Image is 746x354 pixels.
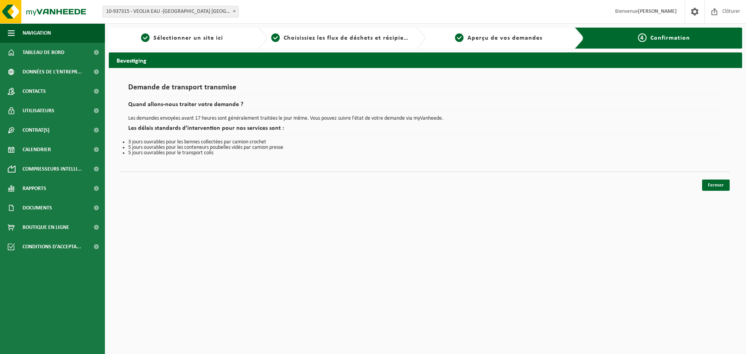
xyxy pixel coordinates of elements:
span: Sélectionner un site ici [153,35,223,41]
span: Contrat(s) [23,120,49,140]
h2: Bevestiging [109,52,742,68]
li: 5 jours ouvrables pour le transport colis [128,150,723,156]
p: Les demandes envoyées avant 17 heures sont généralement traitées le jour même. Vous pouvez suivre... [128,116,723,121]
a: 3Aperçu de vos demandes [429,33,568,43]
span: Utilisateurs [23,101,54,120]
span: Boutique en ligne [23,218,69,237]
span: Contacts [23,82,46,101]
span: 10-937315 - VEOLIA EAU -ARTOIS DOUAISIS - LENS [103,6,238,17]
span: Navigation [23,23,51,43]
span: Choisissiez les flux de déchets et récipients [284,35,413,41]
span: 4 [638,33,647,42]
span: Tableau de bord [23,43,64,62]
span: Confirmation [650,35,690,41]
span: 1 [141,33,150,42]
li: 3 jours ouvrables pour les bennes collectées par camion crochet [128,140,723,145]
h2: Les délais standards d’intervention pour nos services sont : [128,125,723,136]
span: Aperçu de vos demandes [467,35,542,41]
a: Fermer [702,180,730,191]
span: Données de l'entrepr... [23,62,82,82]
span: Documents [23,198,52,218]
strong: [PERSON_NAME] [638,9,677,14]
h1: Demande de transport transmise [128,84,723,96]
a: 2Choisissiez les flux de déchets et récipients [271,33,410,43]
a: 1Sélectionner un site ici [113,33,252,43]
span: Rapports [23,179,46,198]
li: 5 jours ouvrables pour les conteneurs poubelles vidés par camion presse [128,145,723,150]
span: Conditions d'accepta... [23,237,81,256]
span: Compresseurs intelli... [23,159,82,179]
span: Calendrier [23,140,51,159]
h2: Quand allons-nous traiter votre demande ? [128,101,723,112]
span: 2 [271,33,280,42]
span: 3 [455,33,464,42]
